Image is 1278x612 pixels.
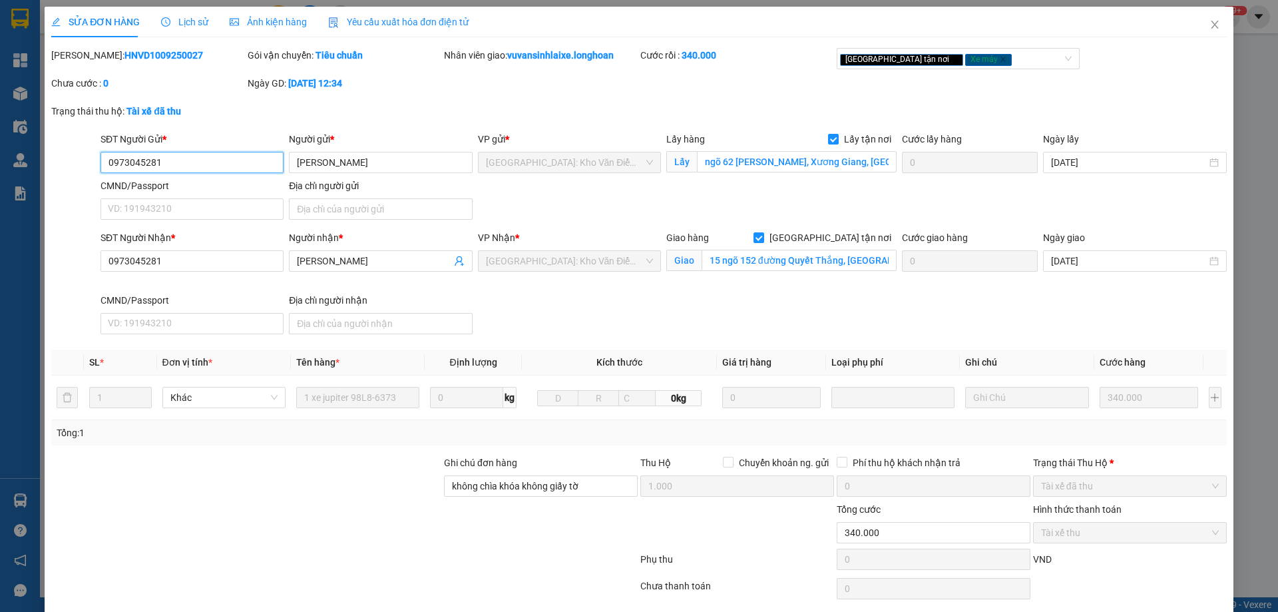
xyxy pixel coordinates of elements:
[960,350,1094,376] th: Ghi chú
[288,78,342,89] b: [DATE] 12:34
[840,54,963,66] span: [GEOGRAPHIC_DATA] tận nơi
[289,132,472,147] div: Người gửi
[1209,387,1221,408] button: plus
[697,151,897,172] input: Lấy tận nơi
[1051,254,1206,268] input: Ngày giao
[444,475,638,497] input: Ghi chú đơn hàng
[826,350,960,376] th: Loại phụ phí
[296,387,419,408] input: VD: Bàn, Ghế
[965,387,1088,408] input: Ghi Chú
[444,48,638,63] div: Nhân viên giao:
[170,388,278,408] span: Khác
[478,232,515,243] span: VP Nhận
[57,387,78,408] button: delete
[478,132,661,147] div: VP gửi
[1051,155,1206,170] input: Ngày lấy
[837,504,881,515] span: Tổng cước
[289,230,472,245] div: Người nhận
[328,17,339,28] img: icon
[640,48,834,63] div: Cước rồi :
[230,17,239,27] span: picture
[57,426,493,440] div: Tổng: 1
[124,50,203,61] b: HNVD1009250027
[101,293,284,308] div: CMND/Passport
[507,50,614,61] b: vuvansinhlaixe.longhoan
[316,50,363,61] b: Tiêu chuẩn
[101,230,284,245] div: SĐT Người Nhận
[449,357,497,368] span: Định lượng
[639,579,835,602] div: Chưa thanh toán
[1100,357,1146,368] span: Cước hàng
[1043,134,1079,145] label: Ngày lấy
[666,232,709,243] span: Giao hàng
[162,357,212,368] span: Đơn vị tính
[289,293,472,308] div: Địa chỉ người nhận
[51,48,245,63] div: [PERSON_NAME]:
[951,56,958,63] span: close
[486,251,653,271] span: Hà Nội: Kho Văn Điển Thanh Trì
[103,78,108,89] b: 0
[444,458,517,468] label: Ghi chú đơn hàng
[734,456,834,470] span: Chuyển khoản ng. gửi
[126,106,181,117] b: Tài xế đã thu
[1033,554,1052,565] span: VND
[248,76,441,91] div: Ngày GD:
[161,17,208,27] span: Lịch sử
[639,552,835,575] div: Phụ thu
[1033,456,1227,470] div: Trạng thái Thu Hộ
[666,151,697,172] span: Lấy
[902,134,962,145] label: Cước lấy hàng
[537,390,578,406] input: D
[1100,387,1199,408] input: 0
[51,76,245,91] div: Chưa cước :
[666,250,702,271] span: Giao
[722,387,821,408] input: 0
[328,17,469,27] span: Yêu cầu xuất hóa đơn điện tử
[289,178,472,193] div: Địa chỉ người gửi
[656,390,701,406] span: 0kg
[902,232,968,243] label: Cước giao hàng
[51,17,61,27] span: edit
[682,50,716,61] b: 340.000
[578,390,619,406] input: R
[248,48,441,63] div: Gói vận chuyển:
[702,250,897,271] input: Giao tận nơi
[902,250,1038,272] input: Cước giao hàng
[666,134,705,145] span: Lấy hàng
[230,17,307,27] span: Ảnh kiện hàng
[1196,7,1233,44] button: Close
[161,17,170,27] span: clock-circle
[640,458,671,468] span: Thu Hộ
[1041,523,1219,543] span: Tài xế thu
[1000,56,1006,63] span: close
[289,313,472,334] input: Địa chỉ của người nhận
[289,198,472,220] input: Địa chỉ của người gửi
[454,256,465,266] span: user-add
[839,132,897,147] span: Lấy tận nơi
[722,357,771,368] span: Giá trị hàng
[51,104,294,119] div: Trạng thái thu hộ:
[101,132,284,147] div: SĐT Người Gửi
[486,153,653,172] span: Hà Nội: Kho Văn Điển Thanh Trì
[101,178,284,193] div: CMND/Passport
[89,357,100,368] span: SL
[51,17,140,27] span: SỬA ĐƠN HÀNG
[1041,476,1219,496] span: Tài xế đã thu
[503,387,517,408] span: kg
[1043,232,1085,243] label: Ngày giao
[296,357,339,368] span: Tên hàng
[618,390,656,406] input: C
[764,230,897,245] span: [GEOGRAPHIC_DATA] tận nơi
[1033,504,1122,515] label: Hình thức thanh toán
[596,357,642,368] span: Kích thước
[1209,19,1220,30] span: close
[965,54,1012,66] span: Xe máy
[847,456,966,470] span: Phí thu hộ khách nhận trả
[902,152,1038,173] input: Cước lấy hàng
